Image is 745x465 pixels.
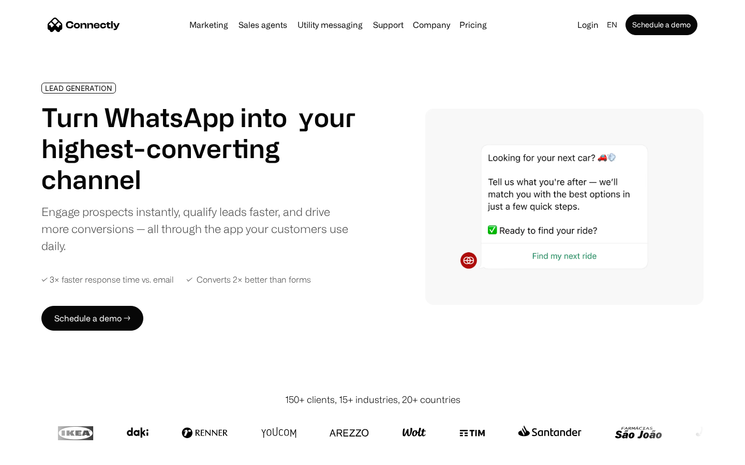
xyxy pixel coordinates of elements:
[455,21,491,29] a: Pricing
[369,21,408,29] a: Support
[10,446,62,461] aside: Language selected: English
[573,18,603,32] a: Login
[625,14,697,35] a: Schedule a demo
[186,275,311,285] div: ✓ Converts 2× better than forms
[41,102,356,195] h1: Turn WhatsApp into your highest-converting channel
[185,21,232,29] a: Marketing
[234,21,291,29] a: Sales agents
[21,447,62,461] ul: Language list
[293,21,367,29] a: Utility messaging
[41,306,143,331] a: Schedule a demo →
[413,18,450,32] div: Company
[45,84,112,92] div: LEAD GENERATION
[41,275,174,285] div: ✓ 3× faster response time vs. email
[41,203,356,254] div: Engage prospects instantly, qualify leads faster, and drive more conversions — all through the ap...
[607,18,617,32] div: en
[285,393,460,407] div: 150+ clients, 15+ industries, 20+ countries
